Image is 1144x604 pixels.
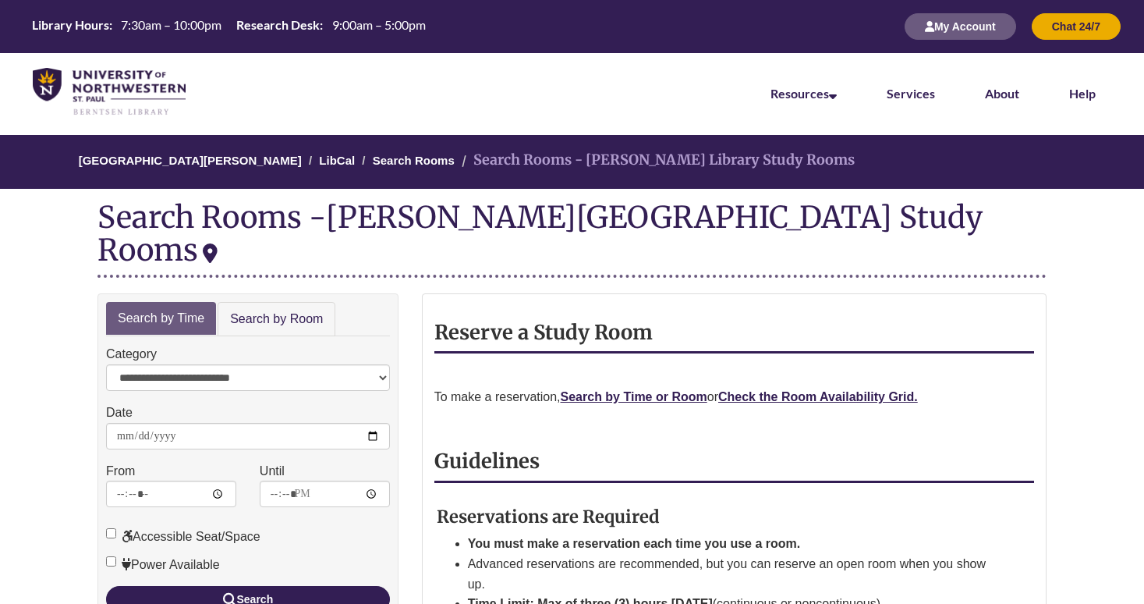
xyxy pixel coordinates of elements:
[718,390,918,403] a: Check the Room Availability Grid.
[1069,86,1096,101] a: Help
[106,528,116,538] input: Accessible Seat/Space
[561,390,707,403] a: Search by Time or Room
[26,16,431,37] a: Hours Today
[887,86,935,101] a: Services
[106,403,133,423] label: Date
[79,154,302,167] a: [GEOGRAPHIC_DATA][PERSON_NAME]
[434,449,540,474] strong: Guidelines
[230,16,325,34] th: Research Desk:
[468,554,997,594] li: Advanced reservations are recommended, but you can reserve an open room when you show up.
[97,201,1047,277] div: Search Rooms -
[26,16,115,34] th: Library Hours:
[106,302,216,336] a: Search by Time
[260,461,285,481] label: Until
[905,20,1016,33] a: My Account
[106,461,135,481] label: From
[434,320,653,345] strong: Reserve a Study Room
[26,16,431,35] table: Hours Today
[97,135,1047,189] nav: Breadcrumb
[332,17,426,32] span: 9:00am – 5:00pm
[97,198,983,268] div: [PERSON_NAME][GEOGRAPHIC_DATA] Study Rooms
[33,68,186,116] img: UNWSP Library Logo
[458,149,855,172] li: Search Rooms - [PERSON_NAME] Library Study Rooms
[468,537,801,550] strong: You must make a reservation each time you use a room.
[434,387,1034,407] p: To make a reservation, or
[106,555,220,575] label: Power Available
[106,344,157,364] label: Category
[319,154,355,167] a: LibCal
[905,13,1016,40] button: My Account
[1032,20,1121,33] a: Chat 24/7
[373,154,455,167] a: Search Rooms
[437,506,660,528] strong: Reservations are Required
[985,86,1019,101] a: About
[106,556,116,567] input: Power Available
[218,302,335,337] a: Search by Room
[121,17,221,32] span: 7:30am – 10:00pm
[1032,13,1121,40] button: Chat 24/7
[770,86,837,101] a: Resources
[106,527,260,547] label: Accessible Seat/Space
